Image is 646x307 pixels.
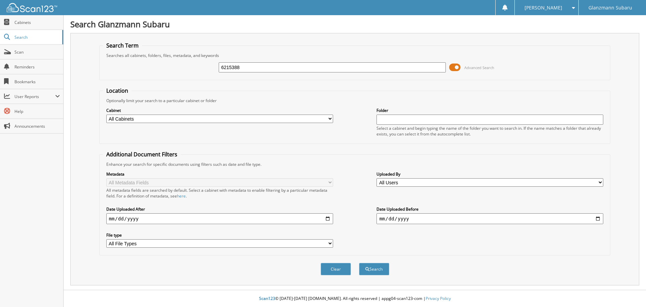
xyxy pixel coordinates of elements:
div: Enhance your search for specific documents using filters such as date and file type. [103,161,607,167]
div: Searches all cabinets, folders, files, metadata, and keywords [103,53,607,58]
input: end [376,213,603,224]
img: scan123-logo-white.svg [7,3,57,12]
span: User Reports [14,94,55,99]
button: Search [359,263,389,275]
span: Search [14,34,59,40]
a: Privacy Policy [426,296,451,301]
div: Optionally limit your search to a particular cabinet or folder [103,98,607,103]
span: Advanced Search [464,65,494,70]
div: © [DATE]-[DATE] [DOMAIN_NAME]. All rights reserved | appg04-scan123-com | [64,290,646,307]
label: Folder [376,108,603,113]
div: Select a cabinet and begin typing the name of the folder you want to search in. If the name match... [376,125,603,137]
label: Uploaded By [376,171,603,177]
iframe: Chat Widget [612,275,646,307]
label: Date Uploaded Before [376,206,603,212]
span: Scan [14,49,60,55]
button: Clear [321,263,351,275]
span: Scan123 [259,296,275,301]
legend: Search Term [103,42,142,49]
a: here [177,193,186,199]
span: Help [14,109,60,114]
label: Cabinet [106,108,333,113]
span: Cabinets [14,20,60,25]
span: Glanzmann Subaru [588,6,632,10]
span: Announcements [14,123,60,129]
legend: Additional Document Filters [103,151,181,158]
span: [PERSON_NAME] [525,6,562,10]
span: Bookmarks [14,79,60,85]
label: File type [106,232,333,238]
input: start [106,213,333,224]
label: Date Uploaded After [106,206,333,212]
span: Reminders [14,64,60,70]
label: Metadata [106,171,333,177]
legend: Location [103,87,132,94]
h1: Search Glanzmann Subaru [70,19,639,30]
div: All metadata fields are searched by default. Select a cabinet with metadata to enable filtering b... [106,187,333,199]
